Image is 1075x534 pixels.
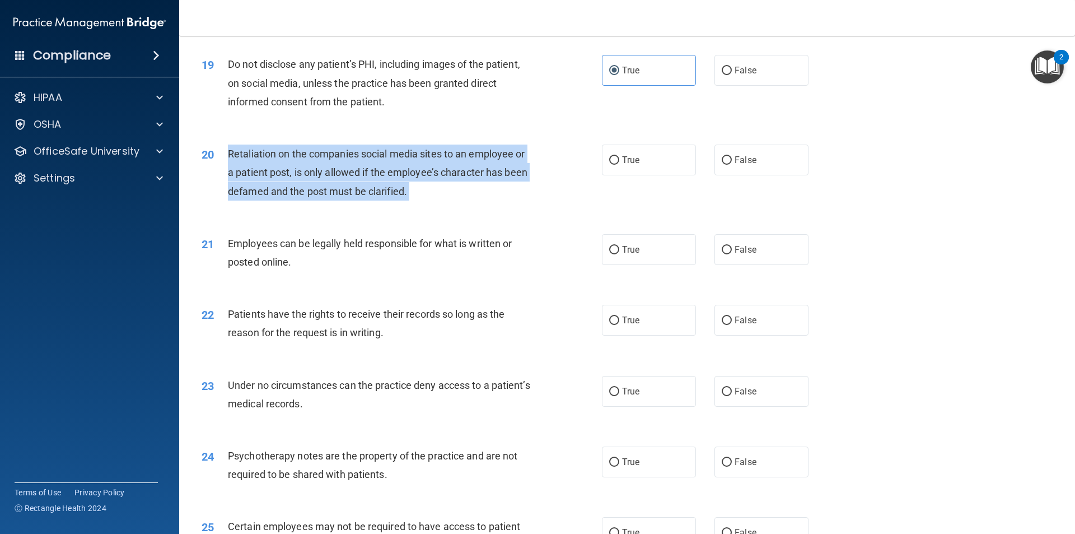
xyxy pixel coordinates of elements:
span: 25 [202,521,214,534]
input: True [609,458,619,467]
span: False [735,457,756,467]
h4: Compliance [33,48,111,63]
a: Terms of Use [15,487,61,498]
span: False [735,315,756,326]
span: False [735,244,756,255]
input: False [722,67,732,75]
span: 23 [202,379,214,393]
input: False [722,156,732,165]
span: 21 [202,238,214,251]
span: Psychotherapy notes are the property of the practice and are not required to be shared with patie... [228,450,517,480]
iframe: Drift Widget Chat Controller [881,454,1062,499]
span: Ⓒ Rectangle Health 2024 [15,503,106,514]
p: HIPAA [34,91,62,104]
input: False [722,246,732,254]
img: PMB logo [13,12,166,34]
input: True [609,67,619,75]
span: False [735,65,756,76]
span: True [622,457,639,467]
span: 19 [202,58,214,72]
span: True [622,65,639,76]
span: True [622,244,639,255]
div: 2 [1059,57,1063,72]
span: False [735,155,756,165]
a: Settings [13,171,163,185]
span: Employees can be legally held responsible for what is written or posted online. [228,238,512,268]
input: True [609,246,619,254]
span: 24 [202,450,214,463]
input: False [722,317,732,325]
button: Open Resource Center, 2 new notifications [1031,50,1064,83]
input: False [722,458,732,467]
a: OSHA [13,118,163,131]
span: 22 [202,308,214,322]
span: True [622,315,639,326]
input: False [722,388,732,396]
span: Patients have the rights to receive their records so long as the reason for the request is in wri... [228,308,504,338]
span: Under no circumstances can the practice deny access to a patient’s medical records. [228,379,530,410]
span: Retaliation on the companies social media sites to an employee or a patient post, is only allowed... [228,148,527,197]
p: OfficeSafe University [34,145,139,158]
a: HIPAA [13,91,163,104]
a: OfficeSafe University [13,145,163,158]
input: True [609,388,619,396]
span: True [622,386,639,397]
span: Do not disclose any patient’s PHI, including images of the patient, on social media, unless the p... [228,58,520,107]
p: OSHA [34,118,62,131]
span: False [735,386,756,397]
p: Settings [34,171,75,185]
span: True [622,155,639,165]
input: True [609,156,619,165]
span: 20 [202,148,214,161]
input: True [609,317,619,325]
a: Privacy Policy [74,487,125,498]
